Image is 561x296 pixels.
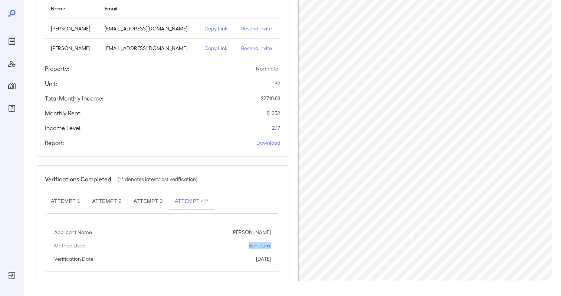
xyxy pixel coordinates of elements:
p: [PERSON_NAME] [51,25,93,32]
p: (** denotes latest/last verification) [117,175,197,183]
p: [EMAIL_ADDRESS][DOMAIN_NAME] [105,45,193,52]
h5: Report: [45,138,65,147]
div: Manage Users [6,58,18,70]
h5: Verifications Completed [45,175,111,184]
h5: Total Monthly Income: [45,94,104,103]
p: [PERSON_NAME] [51,45,93,52]
div: Log Out [6,269,18,281]
div: Manage Properties [6,80,18,92]
h5: Property: [45,64,69,73]
p: Bank Link [249,242,271,249]
h5: Unit: [45,79,57,88]
p: Copy Link [204,25,229,32]
p: $ 2710.88 [261,95,280,102]
h5: Income Level: [45,124,82,132]
p: Resend Invite [241,25,274,32]
p: [PERSON_NAME] [232,228,271,236]
button: Attempt 1 [45,193,86,210]
p: Verification Date [54,255,93,263]
h5: Monthly Rent: [45,109,82,118]
p: [DATE] [256,255,271,263]
p: 182 [273,80,280,87]
p: $ 1252 [267,109,280,117]
p: North Star [256,65,280,72]
a: Download [256,139,280,147]
p: Applicant Name [54,228,92,236]
div: Reports [6,36,18,47]
button: Attempt 3 [128,193,169,210]
p: Copy Link [204,45,229,52]
button: Attempt 2 [86,193,127,210]
button: Attempt 4** [169,193,214,210]
p: [EMAIL_ADDRESS][DOMAIN_NAME] [105,25,193,32]
p: Method Used [54,242,85,249]
div: FAQ [6,102,18,114]
p: Resend Invite [241,45,274,52]
p: 2.17 [272,124,280,132]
